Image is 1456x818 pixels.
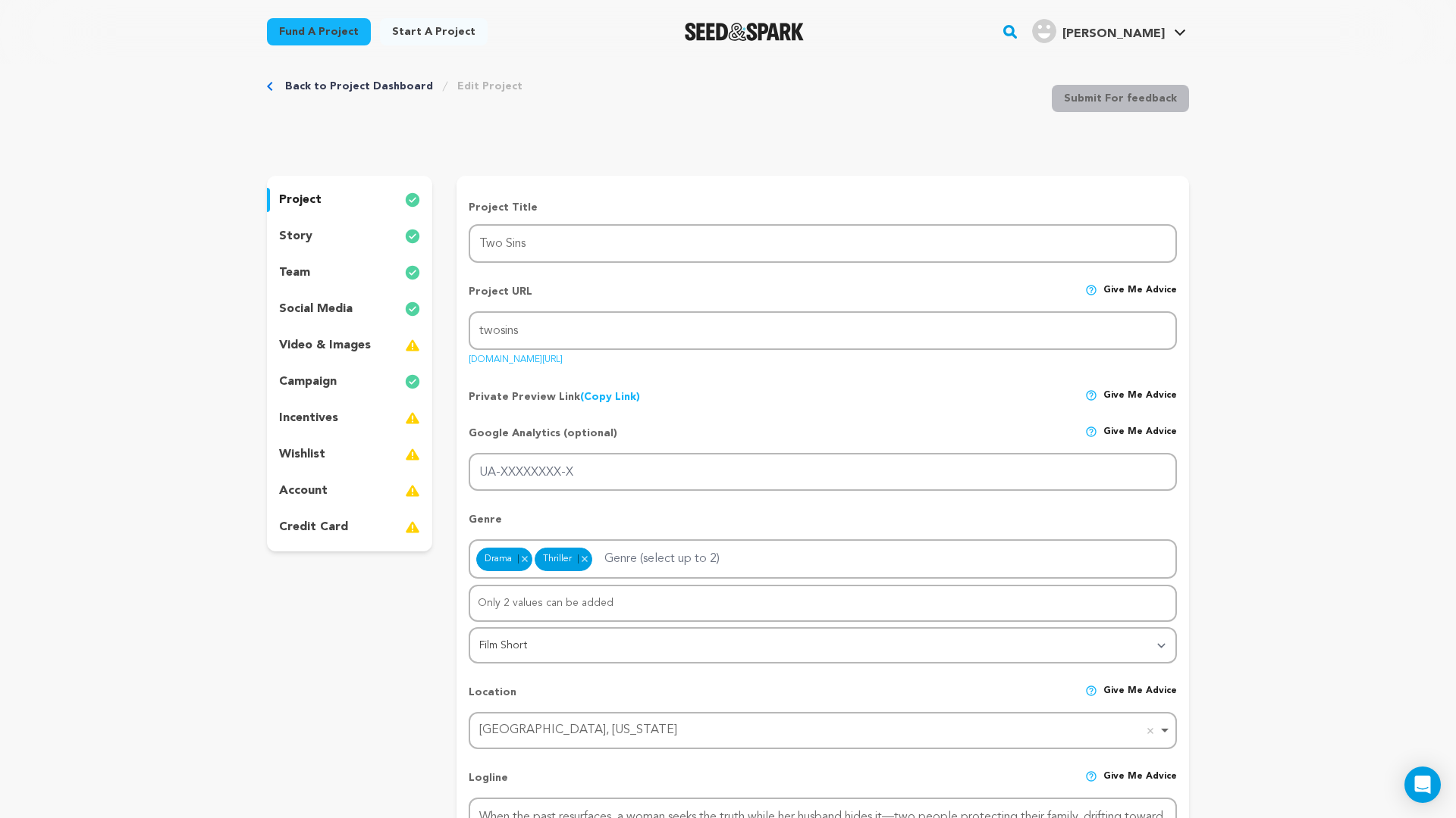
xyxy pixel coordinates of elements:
span: Give me advice [1103,685,1177,712]
div: Open Intercom Messenger [1404,766,1441,803]
p: Project Title [469,200,1177,215]
img: check-circle-full.svg [405,300,420,318]
div: Drama [476,548,532,572]
div: Breadcrumb [267,79,522,94]
button: Remove item: 24 [578,554,591,564]
p: video & images [279,336,371,354]
p: Project URL [469,284,532,311]
button: wishlist [267,442,432,467]
img: user.png [1032,19,1056,43]
button: account [267,479,432,503]
button: campaign [267,370,432,394]
div: Takaya K.'s Profile [1032,19,1165,43]
a: (Copy Link) [580,392,640,402]
span: Give me advice [1103,389,1177,404]
button: Submit For feedback [1052,85,1189,112]
img: check-circle-full.svg [405,264,420,282]
span: Takaya K.'s Profile [1029,16,1189,48]
input: UA-XXXXXXXX-X [469,453,1177,492]
img: help-circle.svg [1085,284,1097,296]
button: Remove item: 8 [518,554,531,564]
a: Fund a project [267,18,371,45]
p: Google Analytics (optional) [469,426,617,453]
button: team [267,261,432,285]
input: Project Name [469,224,1177,263]
img: help-circle.svg [1085,770,1097,782]
button: social media [267,297,432,321]
a: Edit Project [457,79,522,94]
button: credit card [267,515,432,539]
p: Logline [469,770,508,798]
img: warning-full.svg [405,518,420,536]
button: story [267,224,432,248]
img: Seed&Spark Logo Dark Mode [685,23,804,41]
span: Give me advice [1103,284,1177,311]
a: [DOMAIN_NAME][URL] [469,349,563,364]
p: Location [469,685,516,712]
div: [GEOGRAPHIC_DATA], [US_STATE] [479,720,1157,742]
p: campaign [279,373,337,391]
input: Project URL [469,311,1177,350]
img: help-circle.svg [1085,426,1097,438]
button: video & images [267,333,432,357]
p: account [279,482,328,500]
input: Genre (select up to 2) [595,544,752,568]
img: check-circle-full.svg [405,373,420,391]
img: warning-full.svg [405,409,420,427]
img: warning-full.svg [405,445,420,464]
span: [PERSON_NAME] [1062,28,1165,40]
p: credit card [279,518,348,536]
p: incentives [279,409,338,427]
a: Takaya K.'s Profile [1029,16,1189,43]
img: help-circle.svg [1085,685,1097,697]
p: Private Preview Link [469,389,640,404]
p: Genre [469,512,1177,539]
p: project [279,191,322,209]
div: Thriller [535,548,592,572]
a: Seed&Spark Homepage [685,23,804,41]
p: social media [279,300,353,318]
img: check-circle-full.svg [405,227,420,245]
p: story [279,227,312,245]
img: warning-full.svg [405,482,420,500]
button: Remove item: Boston, Massachusetts [1143,723,1158,738]
p: team [279,264,310,282]
span: Give me advice [1103,770,1177,798]
img: help-circle.svg [1085,389,1097,401]
a: Start a project [380,18,488,45]
a: Back to Project Dashboard [285,79,433,94]
div: Only 2 values can be added [470,586,1175,620]
button: project [267,188,432,212]
button: incentives [267,406,432,430]
span: Give me advice [1103,426,1177,453]
img: check-circle-full.svg [405,191,420,209]
img: warning-full.svg [405,336,420,354]
p: wishlist [279,445,325,464]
